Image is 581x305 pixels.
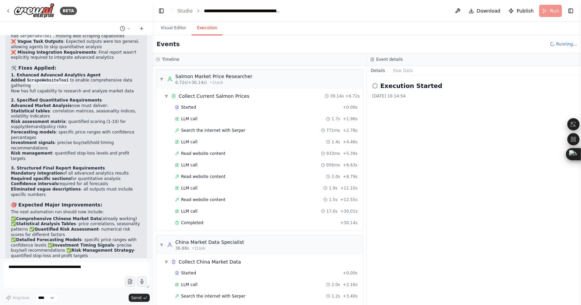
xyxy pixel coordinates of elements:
[11,171,63,176] strong: Mandatory integration
[345,93,360,99] span: + 6.72s
[16,221,76,226] strong: Statistical Analysis Tables
[332,139,340,145] span: 1.4s
[192,246,206,251] span: • 1 task
[181,197,225,202] span: Read website content
[343,162,357,168] span: + 6.63s
[157,6,166,16] button: Hide left sidebar
[326,209,338,214] span: 17.0s
[332,293,340,299] span: 1.2s
[506,5,536,17] button: Publish
[343,151,357,156] span: + 5.39s
[192,21,223,35] button: Execution
[326,162,340,168] span: 956ms
[181,174,225,179] span: Read website content
[13,295,29,301] span: Improve
[177,8,193,14] a: Studio
[137,276,147,287] button: Click to speak your automation idea
[136,24,147,33] button: Start a new chat
[11,171,142,176] li: of all advanced analytics results
[343,293,357,299] span: + 3.40s
[340,197,358,202] span: + 12.55s
[177,7,281,14] nav: breadcrumb
[181,162,197,168] span: LLM call
[11,109,50,113] strong: Statistical tables
[11,65,57,71] strong: 🛠️ Fixes Applied:
[53,243,114,248] strong: Investment Timing Signals
[155,21,192,35] button: Visual Editor
[181,128,245,133] span: Search the internet with Serper
[343,139,357,145] span: + 4.46s
[71,248,134,253] strong: Risk Management Strategy
[329,197,337,202] span: 1.5s
[181,139,197,145] span: LLM call
[26,77,70,84] code: ScrapeWebsiteTool
[181,185,197,191] span: LLM call
[3,293,32,302] button: Improve
[332,174,340,179] span: 2.0s
[181,209,197,214] span: LLM call
[11,140,55,145] strong: Investment signals
[210,80,223,85] span: • 1 task
[11,119,142,130] li: : quantified scoring (1-10) for supply/demand/policy risks
[11,216,142,259] p: ✅ (already working) ✅ - price correlations, seasonality patterns ✅ - numerical risk scores for di...
[11,103,71,108] strong: Advanced Market Analysis
[566,6,576,16] button: Show right sidebar
[11,39,142,50] li: : Expected outputs were too general, allowing agents to skip quantitative analysis
[11,78,142,89] li: to enable comprehensive data gathering
[16,237,82,242] strong: Detailed Forecasting Models
[343,282,357,287] span: + 2.16s
[157,39,180,49] h2: Events
[340,209,358,214] span: + 30.01s
[129,294,150,302] button: Send
[164,259,168,265] span: ▼
[11,130,142,140] li: : specific price ranges with confidence percentages
[175,73,253,80] div: Salmon Market Price Researcher
[175,239,244,246] div: China Market Data Specialist
[11,119,66,124] strong: Risk assessment matrix
[372,93,576,99] div: [DATE] 16:14:54
[181,282,197,287] span: LLM call
[179,258,241,265] div: Collect China Market Data
[19,33,53,39] code: SerperDevTool
[181,270,196,276] span: Started
[179,93,249,100] div: Collect Current Salmon Prices
[466,5,503,17] button: Download
[181,151,225,156] span: Read website content
[11,151,52,156] strong: Risk management
[376,57,403,62] h3: Event details
[34,227,99,232] strong: Quantified Risk Assessment
[11,103,142,162] li: now must deliver:
[175,246,189,251] span: 36.88s
[343,128,357,133] span: + 2.78s
[556,41,577,47] span: Running...
[164,93,168,99] span: ▼
[181,105,196,110] span: Started
[181,220,203,226] span: Completed
[131,295,142,301] span: Send
[343,174,357,179] span: + 8.79s
[329,185,337,191] span: 1.9s
[11,151,142,161] li: : quantified stop-loss levels and profit targets
[11,73,101,77] strong: 1. Enhanced Advanced Analytics Agent
[11,210,142,215] p: The next automation run should now include:
[343,105,357,110] span: + 0.00s
[340,185,358,191] span: + 11.10s
[517,7,534,14] span: Publish
[11,109,142,119] li: : correlation matrices, seasonality indices, volatility indicators
[160,242,164,248] span: ▼
[125,276,135,287] button: Upload files
[11,130,56,134] strong: Forecasting models
[181,116,197,122] span: LLM call
[343,270,357,276] span: + 0.00s
[340,220,358,226] span: + 30.14s
[11,39,63,44] strong: ❌ Vague Task Outputs
[11,181,58,186] strong: Confidence intervals
[11,187,81,192] strong: Eliminated vague descriptions
[11,202,102,208] strong: 🎯 Expected Major Improvements:
[162,57,179,62] h3: Timeline
[332,282,340,287] span: 2.0s
[160,76,164,82] span: ▼
[175,80,207,85] span: 6.72s (+30.14s)
[332,116,340,122] span: 1.7s
[367,66,389,75] button: Details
